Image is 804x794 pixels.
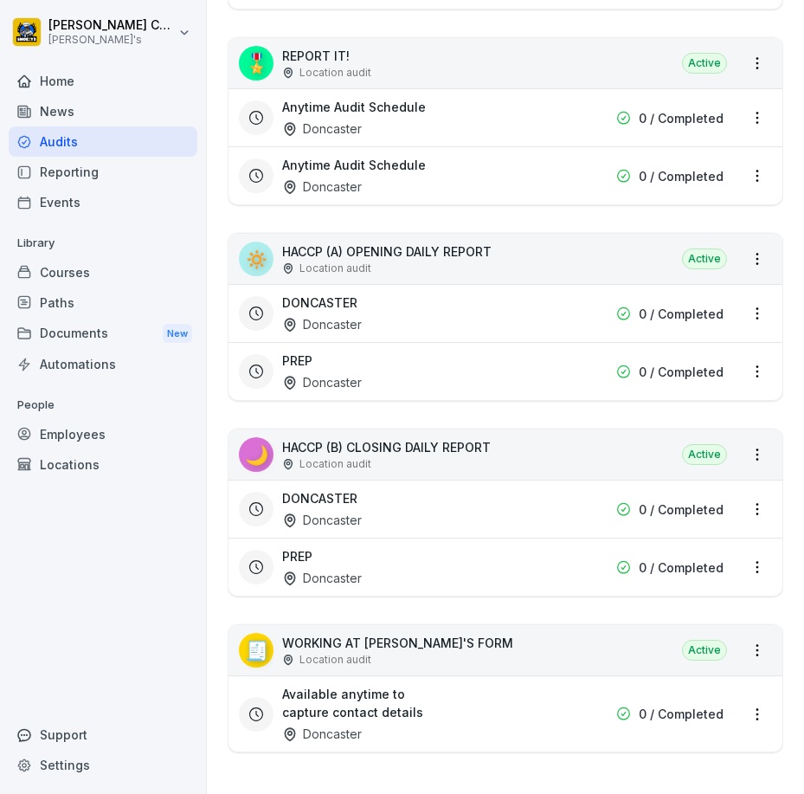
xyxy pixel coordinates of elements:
a: DocumentsNew [9,318,197,350]
a: Events [9,187,197,217]
p: Location audit [299,65,371,81]
div: Active [682,249,727,269]
div: 🧾 [239,633,273,668]
h3: PREP [282,352,312,370]
h3: DONCASTER [282,294,357,312]
div: Documents [9,318,197,350]
p: HACCP (B) CLOSING DAILY REPORT [282,438,491,456]
a: Settings [9,750,197,780]
h3: PREP [282,547,312,565]
p: 0 / Completed [639,167,724,185]
div: Support [9,720,197,750]
p: [PERSON_NAME] Calladine [48,18,175,33]
a: Employees [9,419,197,449]
div: New [163,324,192,344]
div: Doncaster [282,511,362,529]
a: Reporting [9,157,197,187]
a: Locations [9,449,197,480]
div: Doncaster [282,119,362,138]
p: People [9,391,197,419]
div: 🌙 [239,437,273,472]
p: REPORT IT! [282,47,371,65]
a: Courses [9,257,197,287]
p: 0 / Completed [639,558,724,577]
p: WORKING AT [PERSON_NAME]'S FORM [282,634,513,652]
a: Home [9,66,197,96]
div: Doncaster [282,725,362,743]
h3: Available anytime to capture contact details [282,685,507,721]
p: 0 / Completed [639,305,724,323]
div: Doncaster [282,315,362,333]
div: 🎖️ [239,46,273,81]
p: 0 / Completed [639,705,724,723]
div: Doncaster [282,373,362,391]
h3: DONCASTER [282,489,357,507]
a: Audits [9,126,197,157]
a: News [9,96,197,126]
p: 0 / Completed [639,500,724,519]
p: 0 / Completed [639,363,724,381]
div: 🔅 [239,242,273,276]
p: Library [9,229,197,257]
div: Active [682,640,727,661]
p: [PERSON_NAME]'s [48,34,175,46]
h3: Anytime Audit Schedule [282,98,426,116]
a: Paths [9,287,197,318]
div: Active [682,444,727,465]
h3: Anytime Audit Schedule [282,156,426,174]
div: Doncaster [282,178,362,196]
div: Active [682,53,727,74]
p: Location audit [299,652,371,668]
p: Location audit [299,456,371,472]
div: Doncaster [282,569,362,587]
a: Automations [9,349,197,379]
p: HACCP (A) OPENING DAILY REPORT [282,242,492,261]
p: Location audit [299,261,371,276]
p: 0 / Completed [639,109,724,127]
